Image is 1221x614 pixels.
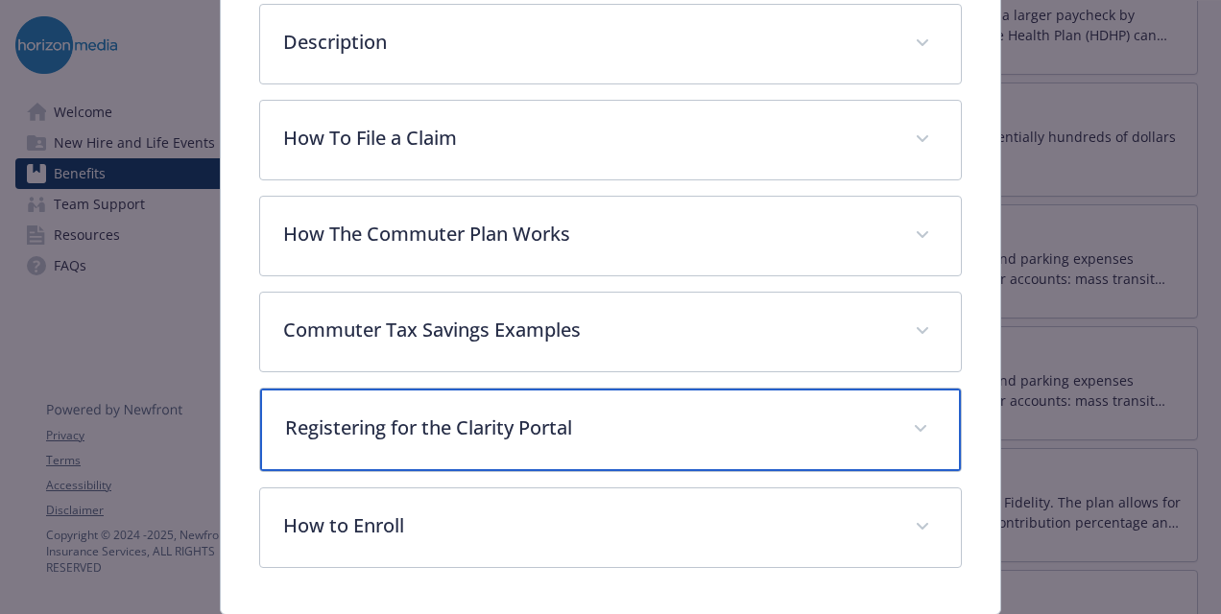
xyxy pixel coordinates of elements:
div: How The Commuter Plan Works [260,197,961,275]
p: Commuter Tax Savings Examples [283,316,892,344]
p: Registering for the Clarity Portal [285,413,890,442]
p: How to Enroll [283,511,892,540]
p: Description [283,28,892,57]
div: Description [260,5,961,83]
div: Commuter Tax Savings Examples [260,293,961,371]
p: How To File a Claim [283,124,892,153]
div: How to Enroll [260,488,961,567]
div: Registering for the Clarity Portal [260,389,961,471]
div: How To File a Claim [260,101,961,179]
p: How The Commuter Plan Works [283,220,892,248]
